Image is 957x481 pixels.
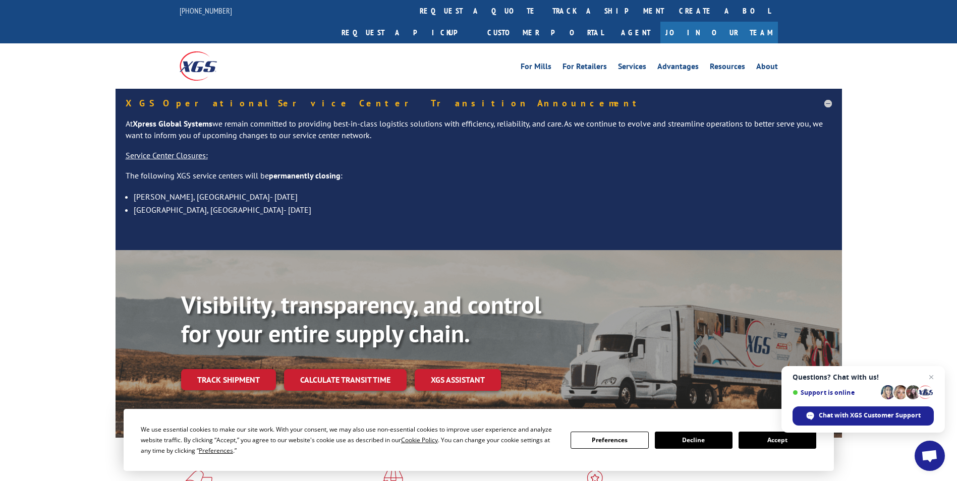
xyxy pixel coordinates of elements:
[819,411,921,420] span: Chat with XGS Customer Support
[134,190,832,203] li: [PERSON_NAME], [GEOGRAPHIC_DATA]- [DATE]
[793,389,877,396] span: Support is online
[793,373,934,381] span: Questions? Chat with us!
[126,99,832,108] h5: XGS Operational Service Center Transition Announcement
[126,150,208,160] u: Service Center Closures:
[521,63,551,74] a: For Mills
[199,446,233,455] span: Preferences
[655,432,733,449] button: Decline
[611,22,660,43] a: Agent
[141,424,558,456] div: We use essential cookies to make our site work. With your consent, we may also use non-essential ...
[126,118,832,150] p: At we remain committed to providing best-in-class logistics solutions with efficiency, reliabilit...
[710,63,745,74] a: Resources
[126,170,832,190] p: The following XGS service centers will be :
[793,406,934,426] span: Chat with XGS Customer Support
[401,436,438,444] span: Cookie Policy
[618,63,646,74] a: Services
[284,369,407,391] a: Calculate transit time
[415,369,501,391] a: XGS ASSISTANT
[180,6,232,16] a: [PHONE_NUMBER]
[562,63,607,74] a: For Retailers
[269,170,341,181] strong: permanently closing
[756,63,778,74] a: About
[133,118,212,129] strong: Xpress Global Systems
[334,22,480,43] a: Request a pickup
[739,432,816,449] button: Accept
[134,203,832,216] li: [GEOGRAPHIC_DATA], [GEOGRAPHIC_DATA]- [DATE]
[657,63,699,74] a: Advantages
[480,22,611,43] a: Customer Portal
[124,409,834,471] div: Cookie Consent Prompt
[660,22,778,43] a: Join Our Team
[571,432,648,449] button: Preferences
[181,289,541,349] b: Visibility, transparency, and control for your entire supply chain.
[915,441,945,471] a: Open chat
[181,369,276,390] a: Track shipment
